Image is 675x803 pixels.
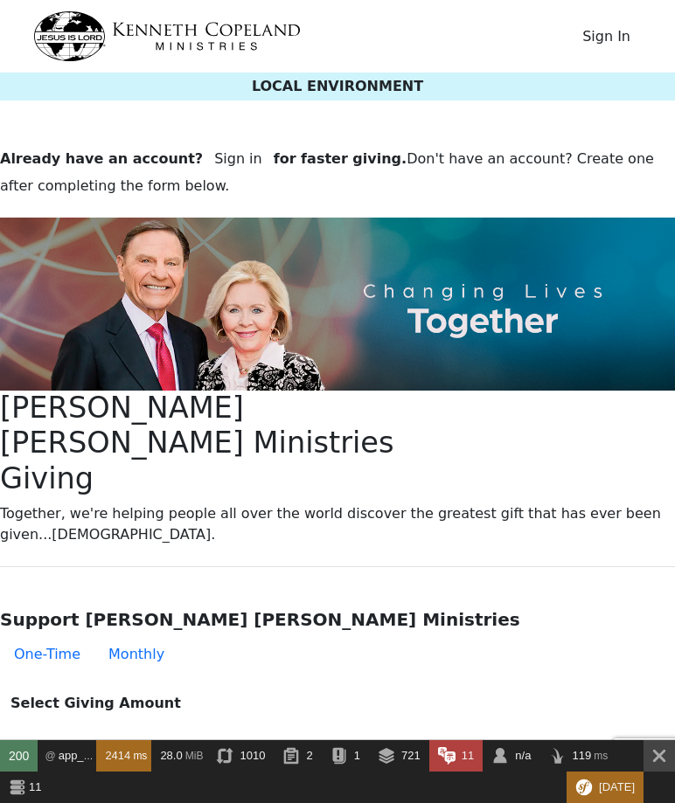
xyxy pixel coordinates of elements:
[203,142,274,176] button: Sign in
[33,11,301,61] img: kcm-header-logo.svg
[29,780,41,793] span: 11
[133,750,147,762] span: ms
[185,750,204,762] span: MiB
[594,750,608,762] span: ms
[10,695,181,711] strong: Select Giving Amount
[59,749,118,762] span: app_default
[369,740,429,772] a: 721
[306,749,312,762] span: 2
[567,772,644,803] a: [DATE]
[105,749,130,762] span: 2414
[96,740,151,772] a: 2414 ms
[252,78,423,94] span: LOCAL ENVIRONMENT
[45,750,55,762] span: @
[483,740,539,772] a: n/a
[539,740,616,772] a: 119 ms
[401,749,421,762] span: 721
[429,740,484,772] a: 11
[94,637,178,672] button: Monthly
[160,749,182,762] span: 28.0
[354,749,360,762] span: 1
[567,772,644,803] div: This Symfony version will only receive security fixes.
[240,749,265,762] span: 1010
[573,749,592,762] span: 119
[322,740,369,772] a: 1
[515,749,531,762] span: n/a
[462,749,474,762] span: 11
[151,740,207,772] a: 28.0 MiB
[274,740,321,772] a: 2
[599,780,635,793] span: [DATE]
[571,20,642,53] button: Sign In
